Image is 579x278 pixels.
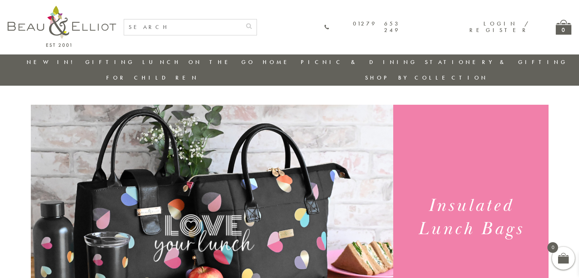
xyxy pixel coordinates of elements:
[402,194,539,241] h1: Insulated Lunch Bags
[27,58,78,66] a: New in!
[547,242,558,253] span: 0
[469,20,529,34] a: Login / Register
[263,58,293,66] a: Home
[106,74,199,81] a: For Children
[124,19,241,35] input: SEARCH
[556,20,571,35] a: 0
[142,58,255,66] a: Lunch On The Go
[365,74,488,81] a: Shop by collection
[324,21,400,34] a: 01279 653 249
[301,58,417,66] a: Picnic & Dining
[8,6,116,47] img: logo
[425,58,568,66] a: Stationery & Gifting
[85,58,135,66] a: Gifting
